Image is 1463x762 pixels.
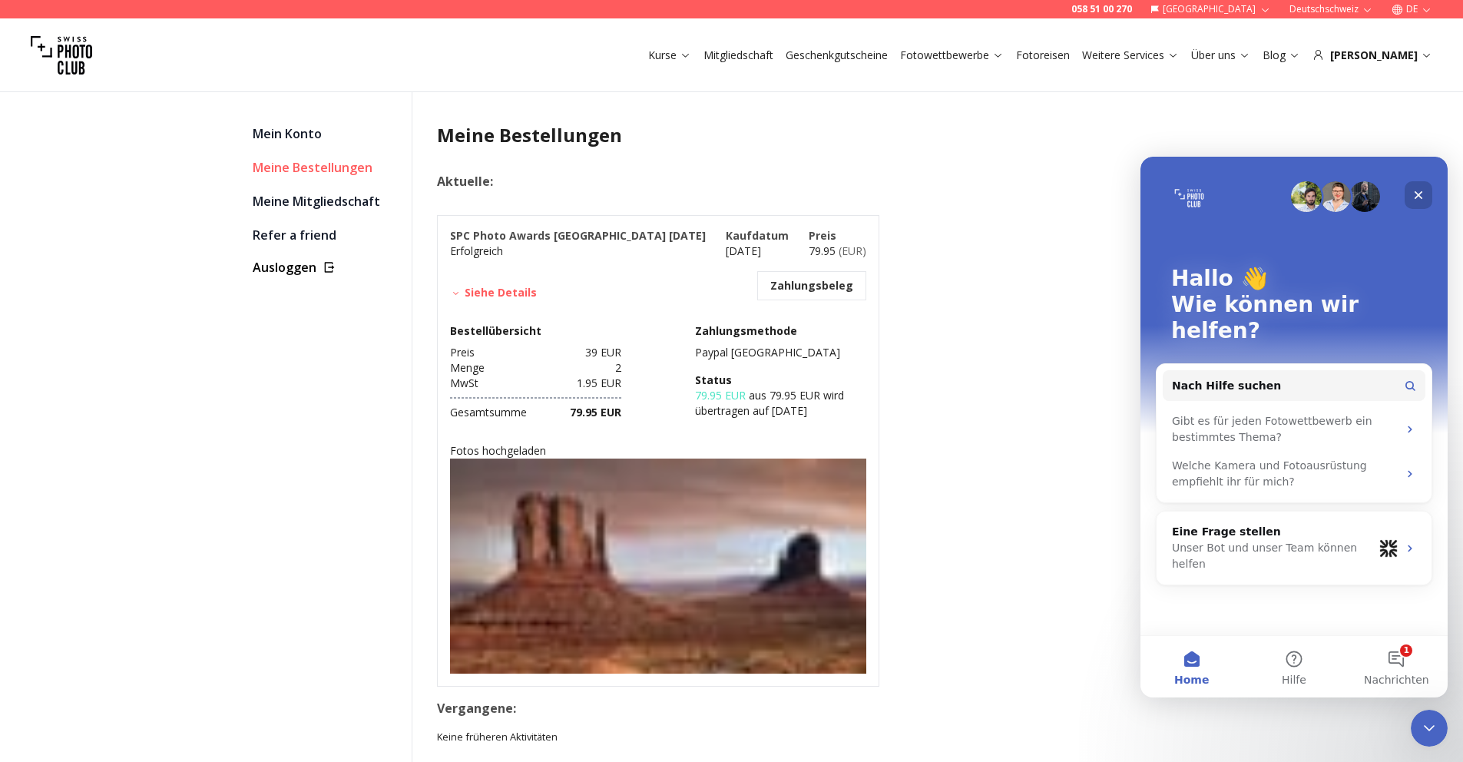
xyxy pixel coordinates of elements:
[577,376,621,390] span: 1.95 EUR
[779,45,894,66] button: Geschenkgutscheine
[1263,48,1300,63] a: Blog
[1016,48,1070,63] a: Fotoreisen
[1010,45,1076,66] button: Fotoreisen
[809,228,836,243] span: Preis
[695,345,840,359] span: P aypal [GEOGRAPHIC_DATA]
[585,345,621,359] span: 39 EUR
[450,285,537,300] button: Siehe Details
[770,278,853,293] button: Zahlungsbeleg
[437,123,1027,147] h1: Meine Bestellungen
[900,48,1004,63] a: Fotowettbewerbe
[703,48,773,63] a: Mitgliedschaft
[1411,710,1448,747] iframe: Intercom live chat
[450,405,527,419] span: Gesamtsumme
[695,388,746,403] span: 79.95 EUR
[894,45,1010,66] button: Fotowettbewerbe
[450,323,621,339] div: Bestellübersicht
[253,258,399,277] button: Ausloggen
[695,388,844,418] span: aus 79.95 EUR wird übertragen auf [DATE]
[809,244,866,258] span: 79.95
[570,405,621,419] b: 79.95 EUR
[437,172,1027,190] h2: Aktuelle :
[697,45,779,66] button: Mitgliedschaft
[253,123,399,144] a: Mein Konto
[695,373,732,387] span: Status
[450,228,706,243] span: SPC Photo Awards [GEOGRAPHIC_DATA] [DATE]
[450,244,503,258] span: Erfolgreich
[648,48,691,63] a: Kurse
[450,443,866,459] h4: Fotos hochgeladen
[1071,3,1132,15] a: 058 51 00 270
[1076,45,1185,66] button: Weitere Services
[253,224,399,246] a: Refer a friend
[437,699,1027,717] h2: Vergangene :
[726,228,789,243] span: Kaufdatum
[1312,48,1432,63] div: [PERSON_NAME]
[839,244,866,258] span: ( EUR )
[642,45,697,66] button: Kurse
[1185,45,1256,66] button: Über uns
[1140,157,1448,697] iframe: Intercom live chat
[786,48,888,63] a: Geschenkgutscheine
[450,376,478,390] span: MwSt
[253,157,399,178] div: Meine Bestellungen
[695,323,866,339] div: Zahlungsmethode
[1082,48,1179,63] a: Weitere Services
[1191,48,1250,63] a: Über uns
[437,730,1027,744] small: Keine früheren Aktivitäten
[615,360,621,375] span: 2
[450,345,475,359] span: Preis
[1256,45,1306,66] button: Blog
[450,360,485,375] span: Menge
[253,190,399,212] a: Meine Mitgliedschaft
[31,25,92,86] img: Swiss photo club
[726,244,761,258] span: [DATE]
